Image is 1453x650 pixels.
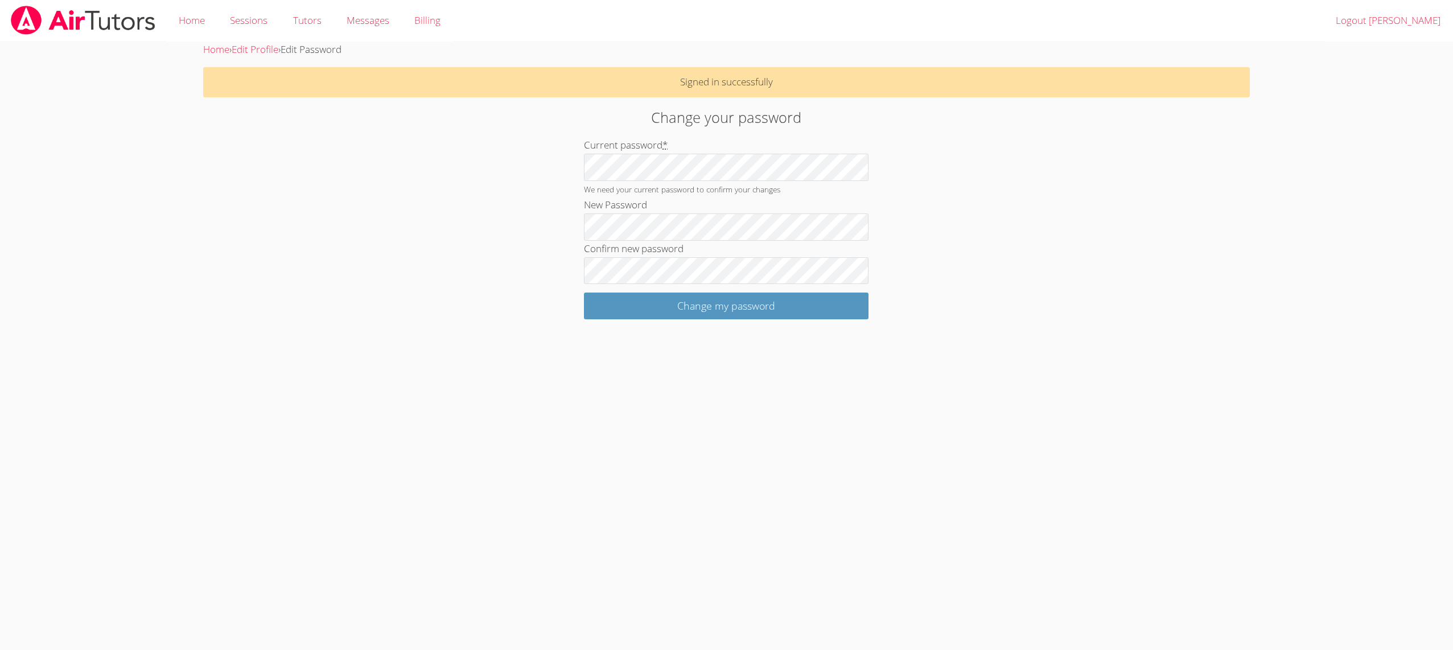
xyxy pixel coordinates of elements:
h2: Change your password [334,106,1119,128]
input: Change my password [584,293,868,319]
abbr: required [662,138,668,151]
label: Confirm new password [584,242,684,255]
div: › › [203,42,1249,58]
img: airtutors_banner-c4298cdbf04f3fff15de1276eac7730deb9818008684d7c2e4769d2f7ddbe033.png [10,6,157,35]
span: Messages [347,14,389,27]
label: New Password [584,198,647,211]
label: Current password [584,138,668,151]
span: Edit Password [281,43,341,56]
small: We need your current password to confirm your changes [584,184,780,195]
a: Edit Profile [232,43,278,56]
p: Signed in successfully [203,67,1249,97]
a: Home [203,43,229,56]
